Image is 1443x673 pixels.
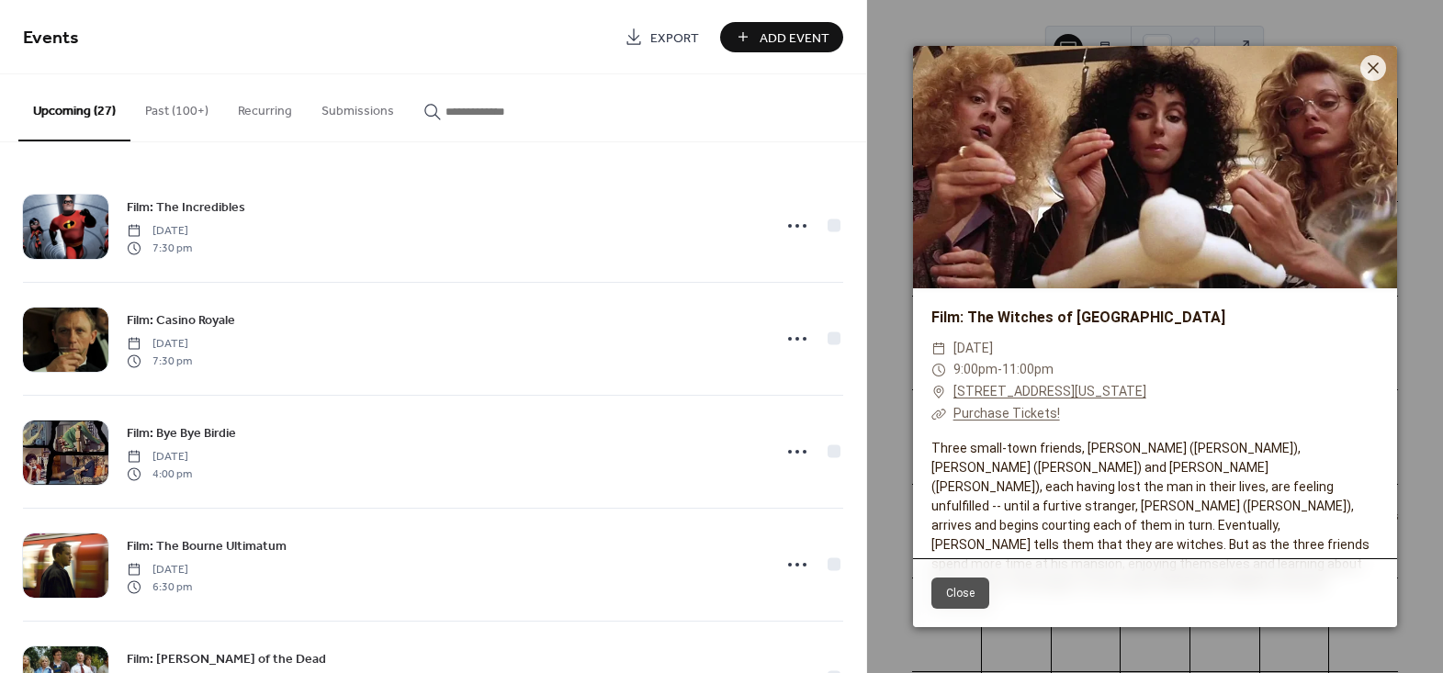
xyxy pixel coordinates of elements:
a: Film: The Bourne Ultimatum [127,535,287,556]
button: Recurring [223,74,307,140]
span: [DATE] [127,223,192,240]
span: 9:00pm [953,362,998,376]
button: Add Event [720,22,843,52]
a: Film: The Witches of [GEOGRAPHIC_DATA] [931,308,1225,326]
span: 6:30 pm [127,578,192,595]
button: Past (100+) [130,74,223,140]
span: Film: The Incredibles [127,198,245,218]
span: [DATE] [127,562,192,578]
a: Film: [PERSON_NAME] of the Dead [127,648,326,669]
a: Export [611,22,713,52]
span: 7:30 pm [127,240,192,256]
span: [DATE] [127,449,192,465]
span: 11:00pm [1002,362,1054,376]
div: ​ [931,403,946,425]
a: Film: Bye Bye Birdie [127,422,236,443]
a: Film: Casino Royale [127,309,235,331]
button: Submissions [307,74,409,140]
span: 4:00 pm [127,465,192,482]
div: Three small-town friends, [PERSON_NAME] ([PERSON_NAME]), [PERSON_NAME] ([PERSON_NAME]) and [PERSO... [913,439,1397,612]
span: Add Event [760,28,829,48]
span: - [998,362,1002,376]
a: Purchase Tickets! [953,406,1060,421]
span: [DATE] [127,336,192,353]
span: 7:30 pm [127,353,192,369]
button: Upcoming (27) [18,74,130,141]
span: Film: [PERSON_NAME] of the Dead [127,650,326,669]
div: ​ [931,338,946,360]
span: [DATE] [953,338,993,360]
button: Close [931,578,989,609]
span: Events [23,20,79,56]
div: ​ [931,359,946,381]
a: Film: The Incredibles [127,196,245,218]
span: Film: Casino Royale [127,311,235,331]
span: Film: Bye Bye Birdie [127,424,236,443]
a: [STREET_ADDRESS][US_STATE] [953,381,1146,403]
div: ​ [931,381,946,403]
span: Film: The Bourne Ultimatum [127,537,287,556]
span: Export [650,28,699,48]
